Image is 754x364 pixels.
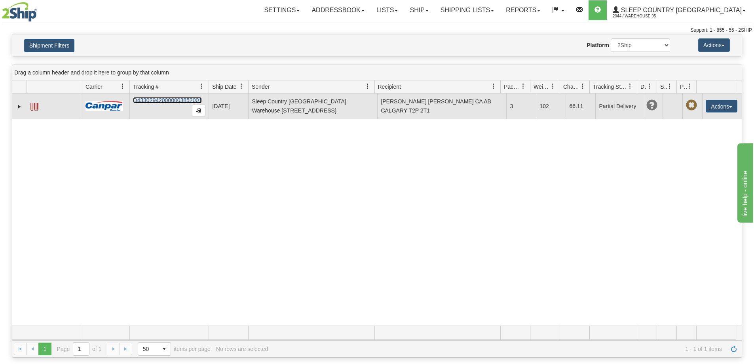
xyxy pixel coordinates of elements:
img: 14 - Canpar [85,101,123,111]
button: Actions [698,38,730,52]
a: Sleep Country [GEOGRAPHIC_DATA] 2044 / Warehouse 95 [607,0,752,20]
td: 102 [536,93,566,119]
td: 66.11 [566,93,595,119]
a: Addressbook [306,0,370,20]
span: Shipment Issues [660,83,667,91]
a: Tracking # filter column settings [195,80,209,93]
span: Delivery Status [640,83,647,91]
a: Carrier filter column settings [116,80,129,93]
div: No rows are selected [216,346,268,352]
span: Packages [504,83,520,91]
label: Platform [587,41,609,49]
a: Recipient filter column settings [487,80,500,93]
td: 3 [506,93,536,119]
span: items per page [138,342,211,356]
a: Weight filter column settings [546,80,560,93]
span: Page sizes drop down [138,342,171,356]
a: Label [30,99,38,112]
a: Lists [370,0,404,20]
td: Sleep Country [GEOGRAPHIC_DATA] Warehouse [STREET_ADDRESS] [248,93,377,119]
button: Actions [706,100,737,112]
div: live help - online [6,5,73,14]
td: [PERSON_NAME] [PERSON_NAME] CA AB CALGARY T2P 2T1 [377,93,506,119]
span: Sleep Country [GEOGRAPHIC_DATA] [619,7,742,13]
a: Tracking Status filter column settings [623,80,637,93]
iframe: chat widget [736,141,753,222]
span: Weight [534,83,550,91]
img: logo2044.jpg [2,2,37,22]
a: Packages filter column settings [517,80,530,93]
div: grid grouping header [12,65,742,80]
span: Recipient [378,83,401,91]
a: Sender filter column settings [361,80,374,93]
span: Carrier [85,83,103,91]
a: Shipment Issues filter column settings [663,80,676,93]
a: Reports [500,0,546,20]
span: Pickup Status [680,83,687,91]
a: Ship Date filter column settings [235,80,248,93]
a: Ship [404,0,434,20]
span: 2044 / Warehouse 95 [613,12,672,20]
span: Unknown [646,100,657,111]
span: Sender [252,83,270,91]
div: Support: 1 - 855 - 55 - 2SHIP [2,27,752,34]
button: Copy to clipboard [192,105,205,116]
a: Shipping lists [435,0,500,20]
span: Page 1 [38,343,51,355]
a: Delivery Status filter column settings [643,80,657,93]
td: [DATE] [209,93,248,119]
a: Refresh [727,343,740,355]
span: Page of 1 [57,342,102,356]
a: Settings [258,0,306,20]
span: Charge [563,83,580,91]
span: Tracking # [133,83,159,91]
td: Partial Delivery [595,93,643,119]
span: Pickup Not Assigned [686,100,697,111]
a: D433029420000003852001 [133,97,202,103]
span: Ship Date [212,83,236,91]
a: Expand [15,103,23,111]
span: 50 [143,345,153,353]
a: Charge filter column settings [576,80,589,93]
span: select [158,343,171,355]
input: Page 1 [73,343,89,355]
a: Pickup Status filter column settings [683,80,696,93]
span: Tracking Status [593,83,627,91]
button: Shipment Filters [24,39,74,52]
span: 1 - 1 of 1 items [273,346,722,352]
